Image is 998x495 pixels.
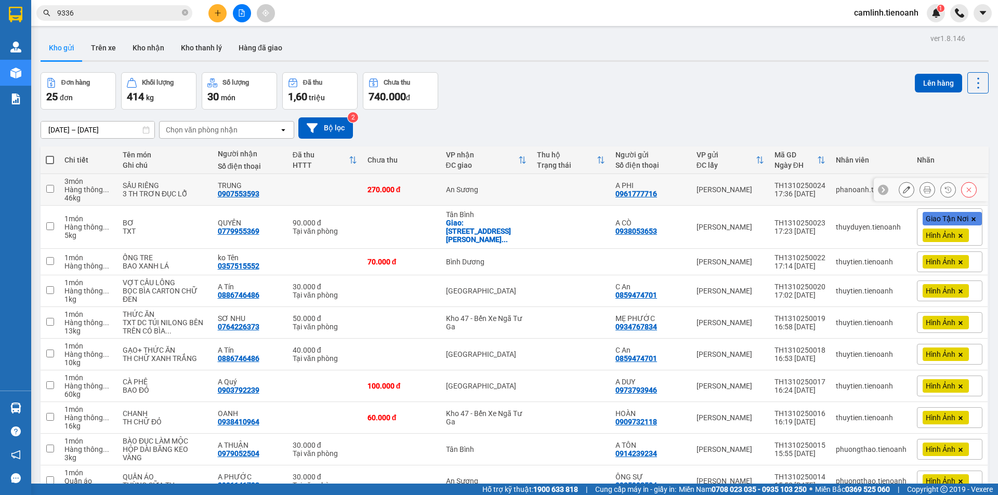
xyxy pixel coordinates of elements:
div: BAO ĐỎ [123,386,207,394]
span: 25 [46,90,58,103]
div: Hàng thông thường [64,262,112,270]
div: Nhân viên [836,156,907,164]
div: [GEOGRAPHIC_DATA] [446,350,527,358]
span: Hình Ảnh [926,257,955,266]
div: Tại văn phòng [293,481,357,489]
div: GẠO+ THỨC ĂN [123,346,207,354]
div: 0903792239 [218,386,259,394]
div: 90.000 đ [293,219,357,227]
span: triệu [309,93,325,102]
div: 0357515552 [218,262,259,270]
div: TH1310250015 [774,441,825,449]
div: A DUY [615,378,686,386]
img: warehouse-icon [10,42,21,52]
div: BỌC BÌA CARTON CHỮ ĐEN [123,287,207,303]
div: 5 kg [64,231,112,239]
div: TH1310250018 [774,346,825,354]
img: warehouse-icon [10,403,21,413]
div: 16:19 [DATE] [774,418,825,426]
div: MẸ PHƯỚC [615,314,686,323]
div: [PERSON_NAME] [697,382,764,390]
span: ⚪️ [809,487,812,491]
div: A PHƯỚC [218,473,282,481]
button: caret-down [974,4,992,22]
div: CHANH [123,409,207,418]
div: 16:58 [DATE] [774,323,825,331]
div: 1 món [64,253,112,262]
span: ... [103,223,109,231]
div: Ghi chú [123,161,207,169]
strong: 0369 525 060 [845,485,890,493]
div: 100.000 đ [367,382,436,390]
div: TH1310250016 [774,409,825,418]
span: 1 [939,5,942,12]
div: 50.000 đ [293,314,357,323]
button: Kho nhận [124,35,173,60]
div: 40.000 đ [293,346,357,354]
span: | [898,484,899,495]
span: ... [502,235,508,244]
div: thuytien.tienoanh [836,413,907,422]
div: HỘP DÀI BĂNG KEO VÀNG [123,445,207,462]
div: Bình Dương [446,258,527,266]
span: Hình Ảnh [926,381,955,391]
span: 414 [127,90,144,103]
span: 30 [207,90,219,103]
span: ... [103,382,109,390]
span: Hỗ trợ kỹ thuật: [482,484,578,495]
div: [PERSON_NAME] [697,350,764,358]
div: Người gửi [615,151,686,159]
button: plus [208,4,227,22]
div: 270.000 đ [367,185,436,194]
div: Đã thu [293,151,349,159]
div: TRUNG [218,181,282,190]
div: A Tín [218,283,282,291]
span: ... [103,350,109,358]
div: A Tín [218,346,282,354]
div: Kho 47 - Bến Xe Ngã Tư Ga [446,314,527,331]
div: Tại văn phòng [293,323,357,331]
sup: 2 [348,112,358,123]
div: thuytien.tienoanh [836,382,907,390]
div: An Sương [446,477,527,485]
div: 30.000 đ [293,473,357,481]
div: 0914239234 [615,449,657,458]
span: đơn [60,93,73,102]
img: warehouse-icon [10,68,21,78]
div: C An [615,283,686,291]
span: notification [11,450,21,460]
div: TH CHỮ ĐỎ [123,418,207,426]
div: Số điện thoại [615,161,686,169]
div: 0886746486 [218,354,259,363]
div: 1 món [64,215,112,223]
div: 0859474701 [615,354,657,363]
div: A Quý [218,378,282,386]
div: Số lượng [222,79,249,86]
div: [PERSON_NAME] [697,258,764,266]
span: Miền Bắc [815,484,890,495]
div: Hàng thông thường [64,185,112,194]
div: 0779955369 [218,227,259,235]
div: [PERSON_NAME] [697,223,764,231]
div: Tại văn phòng [293,291,357,299]
div: A TÔN [615,441,686,449]
div: 15:55 [DATE] [774,449,825,458]
button: Khối lượng414kg [121,72,196,110]
div: thuytien.tienoanh [836,318,907,327]
div: VP nhận [446,151,519,159]
img: solution-icon [10,93,21,104]
div: thuytien.tienoanh [836,350,907,358]
div: Số điện thoại [218,162,282,170]
span: camlinh.tienoanh [846,6,927,19]
span: đ [406,93,410,102]
div: [GEOGRAPHIC_DATA] [446,287,527,295]
div: Đã thu [303,79,322,86]
div: TXT [123,227,207,235]
div: Hàng thông thường [64,287,112,295]
div: TH1310250020 [774,283,825,291]
div: Hàng thông thường [64,350,112,358]
div: C An [615,346,686,354]
div: A THUẬN [218,441,282,449]
span: Hình Ảnh [926,286,955,296]
th: Toggle SortBy [441,146,532,174]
